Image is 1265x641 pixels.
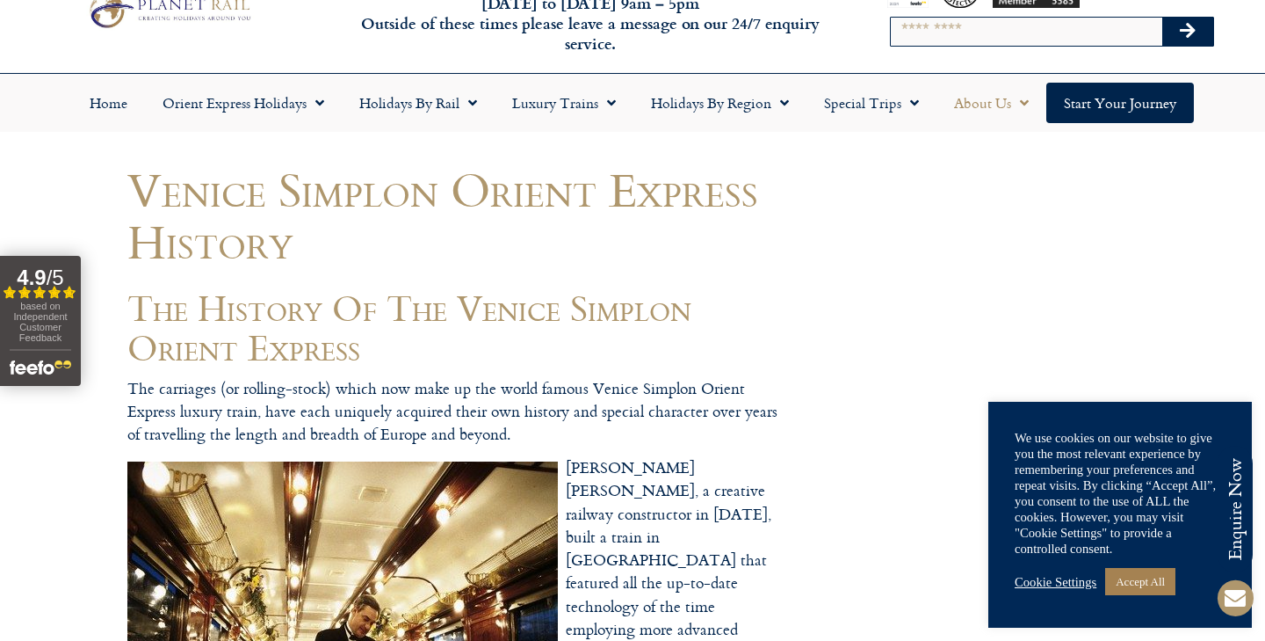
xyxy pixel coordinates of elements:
[806,83,936,123] a: Special Trips
[633,83,806,123] a: Holidays by Region
[1015,430,1225,557] div: We use cookies on our website to give you the most relevant experience by remembering your prefer...
[936,83,1046,123] a: About Us
[1162,18,1213,46] button: Search
[145,83,342,123] a: Orient Express Holidays
[9,83,1256,123] nav: Menu
[127,164,786,267] h1: Venice Simplon Orient Express History
[127,377,786,447] p: The carriages (or rolling-stock) which now make up the world famous Venice Simplon Orient Express...
[72,83,145,123] a: Home
[1046,83,1194,123] a: Start your Journey
[342,83,495,123] a: Holidays by Rail
[495,83,633,123] a: Luxury Trains
[1015,574,1096,590] a: Cookie Settings
[1105,568,1175,595] a: Accept All
[127,288,786,367] h1: The History Of The Venice Simplon Orient Express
